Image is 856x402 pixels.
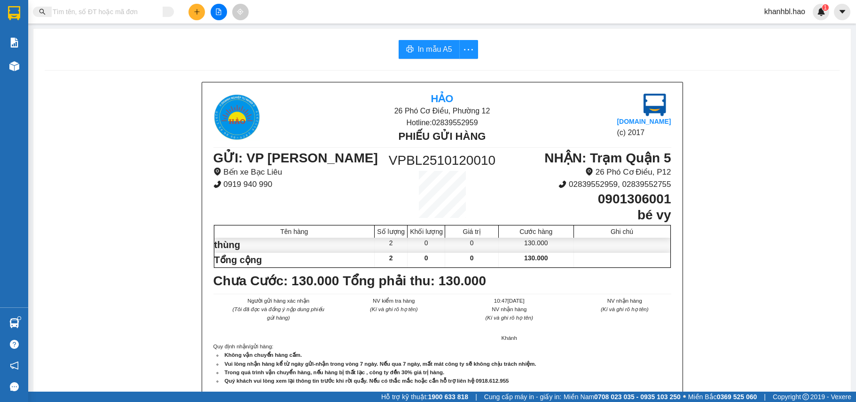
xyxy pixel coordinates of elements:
img: logo-vxr [8,6,20,20]
img: icon-new-feature [817,8,825,16]
strong: Vui lòng nhận hàng kể từ ngày gửi-nhận trong vòng 7 ngày. Nếu qua 7 ngày, mất mát công ty sẽ khôn... [225,374,516,380]
h1: VPBL2510120010 [385,150,500,171]
button: file-add [211,4,227,20]
span: plus [194,8,200,15]
span: 0 [470,264,474,272]
li: 26 Phó Cơ Điều, P12 [499,166,671,179]
span: 2 [389,264,393,272]
span: file-add [215,8,222,15]
span: notification [10,361,19,370]
li: Hotline: 02839552959 [290,117,595,129]
span: khanhbl.hao [756,6,813,17]
b: NHẬN : Trạm Quận 5 [551,150,671,166]
b: Phiếu gửi hàng [401,130,483,142]
button: plus [188,4,205,20]
img: solution-icon [9,38,19,48]
li: Bến xe Bạc Liêu [213,166,385,179]
li: 26 Phó Cơ Điều, Phường 12 [290,105,595,117]
li: Người gửi hàng xác nhận [232,310,325,318]
div: 130.000 [499,238,573,259]
li: 0919 940 990 [213,178,385,191]
span: Miền Nam [567,392,683,402]
img: logo.jpg [213,94,260,141]
span: environment [588,168,596,176]
button: more [459,40,478,59]
b: Tổng phải thu: 130.000 [339,286,476,302]
strong: 0369 525 060 [718,393,758,401]
span: copyright [804,394,810,400]
sup: 1 [822,4,829,11]
li: 10:47[DATE] [463,310,556,318]
span: Cung cấp máy in - giấy in: [492,392,565,402]
i: (Kí và ghi rõ họ tên) [601,319,648,326]
div: 0 [445,238,499,259]
span: message [10,382,19,391]
h1: 0901306001 [499,191,671,207]
strong: Quý khách vui lòng xem lại thông tin trước khi rời quầy. Nếu có thắc mắc hoặc cần hỗ trợ liên hệ ... [225,391,495,397]
li: NV nhận hàng [578,310,671,318]
img: logo.jpg [644,94,666,116]
i: (Kí và ghi rõ họ tên) [486,328,533,334]
div: 0 [408,238,445,259]
div: Cước hàng [501,228,571,235]
span: phone [555,181,563,189]
span: | [483,392,485,402]
span: search [39,8,46,15]
strong: Không vận chuyển hàng cấm. [225,365,295,371]
i: (Kí và ghi rõ họ tên) [370,319,417,326]
button: printerIn mẫu A5 [399,40,459,59]
span: environment [213,168,221,176]
span: | [765,392,767,402]
div: thùng [214,238,375,259]
span: phone [213,181,221,189]
span: Miền Bắc [691,392,758,402]
li: 02839552959, 02839552755 [499,178,671,191]
span: printer [407,45,414,54]
button: caret-down [834,4,850,20]
li: (c) 2017 [620,127,671,138]
div: 2 [375,238,408,259]
div: Ghi chú [576,228,668,235]
span: caret-down [838,8,847,16]
b: GỬI : VP [PERSON_NAME] [213,150,366,166]
span: more [459,44,477,56]
b: Chưa Cước : 130.000 [213,286,336,302]
sup: 1 [18,317,21,320]
input: Tìm tên, số ĐT hoặc mã đơn [52,7,163,17]
li: NV kiểm tra hàng [347,310,440,318]
h1: bé vy [499,207,671,223]
span: In mẫu A5 [418,43,452,55]
img: warehouse-icon [9,318,19,328]
li: Khánh [463,347,556,355]
strong: 0708 023 035 - 0935 103 250 [597,393,683,401]
div: Số lượng [377,228,405,235]
span: 1 [824,4,827,11]
i: (Tôi đã đọc và đồng ý nộp dung phiếu gửi hàng) [234,319,322,334]
strong: 1900 633 818 [436,393,476,401]
b: Hảo [431,93,453,105]
button: aim [232,4,249,20]
li: NV nhận hàng [463,318,556,327]
div: Tên hàng [217,228,372,235]
div: Giá trị [448,228,496,235]
div: Khối lượng [410,228,442,235]
span: Tổng cộng [217,264,260,275]
b: [DOMAIN_NAME] [620,118,671,125]
img: warehouse-icon [9,61,19,71]
span: Hỗ trợ kỹ thuật: [390,392,476,402]
strong: Trong quá trình vận chuyển hàng, nếu hàng bị thất lạc , công ty đền 30% giá trị hàng. [225,382,428,389]
span: ⚪️ [685,395,688,399]
div: Quy định nhận/gửi hàng : [213,355,671,398]
span: 130.000 [524,264,548,272]
span: 0 [424,264,428,272]
span: question-circle [10,340,19,349]
span: aim [237,8,243,15]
